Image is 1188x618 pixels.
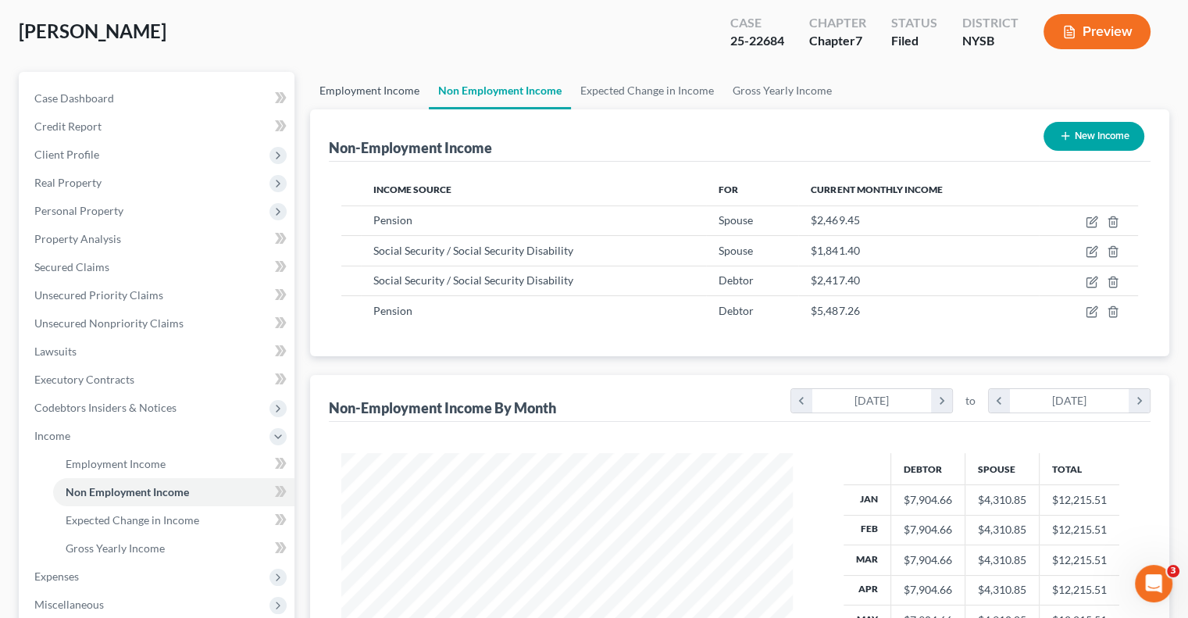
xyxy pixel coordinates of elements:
span: Property Analysis [34,232,121,245]
button: Preview [1044,14,1151,49]
div: $7,904.66 [904,582,952,598]
span: Pension [373,213,412,227]
th: Feb [844,515,891,545]
a: Gross Yearly Income [723,72,841,109]
span: $2,417.40 [811,273,859,287]
div: Chapter [809,14,866,32]
span: Non Employment Income [66,485,189,498]
a: Unsecured Nonpriority Claims [22,309,294,338]
span: Social Security / Social Security Disability [373,273,573,287]
span: Employment Income [66,457,166,470]
th: Jan [844,485,891,515]
div: Status [891,14,937,32]
span: Expected Change in Income [66,513,199,527]
div: Case [730,14,784,32]
span: $2,469.45 [811,213,859,227]
span: Unsecured Priority Claims [34,288,163,302]
div: 25-22684 [730,32,784,50]
span: Expenses [34,570,79,583]
a: Property Analysis [22,225,294,253]
div: $4,310.85 [978,492,1026,508]
a: Employment Income [310,72,429,109]
a: Expected Change in Income [53,506,294,534]
span: Executory Contracts [34,373,134,386]
div: [DATE] [1010,389,1129,413]
div: Non-Employment Income By Month [329,398,556,417]
td: $12,215.51 [1039,545,1119,575]
a: Non Employment Income [53,478,294,506]
span: Spouse [719,213,753,227]
a: Employment Income [53,450,294,478]
span: to [965,393,976,409]
div: $7,904.66 [904,522,952,538]
th: Spouse [965,453,1039,484]
span: Miscellaneous [34,598,104,611]
div: NYSB [962,32,1019,50]
a: Expected Change in Income [571,72,723,109]
th: Apr [844,575,891,605]
td: $12,215.51 [1039,575,1119,605]
span: 7 [855,33,862,48]
a: Unsecured Priority Claims [22,281,294,309]
span: Income [34,429,70,442]
span: Codebtors Insiders & Notices [34,401,177,414]
th: Debtor [890,453,965,484]
span: Personal Property [34,204,123,217]
span: Case Dashboard [34,91,114,105]
div: $7,904.66 [904,552,952,568]
span: [PERSON_NAME] [19,20,166,42]
span: Unsecured Nonpriority Claims [34,316,184,330]
span: Social Security / Social Security Disability [373,244,573,257]
a: Non Employment Income [429,72,571,109]
i: chevron_right [931,389,952,413]
span: Gross Yearly Income [66,541,165,555]
div: $4,310.85 [978,582,1026,598]
span: Secured Claims [34,260,109,273]
div: District [962,14,1019,32]
span: Lawsuits [34,345,77,358]
div: $4,310.85 [978,552,1026,568]
span: Credit Report [34,120,102,133]
i: chevron_right [1129,389,1150,413]
span: $1,841.40 [811,244,859,257]
th: Mar [844,545,891,575]
span: 3 [1167,565,1179,577]
button: New Income [1044,122,1144,151]
th: Total [1039,453,1119,484]
span: For [719,184,738,195]
span: Client Profile [34,148,99,161]
span: $5,487.26 [811,304,859,317]
a: Gross Yearly Income [53,534,294,563]
div: Filed [891,32,937,50]
a: Case Dashboard [22,84,294,113]
a: Secured Claims [22,253,294,281]
span: Debtor [719,273,754,287]
span: Current Monthly Income [811,184,942,195]
i: chevron_left [791,389,812,413]
span: Real Property [34,176,102,189]
span: Income Source [373,184,451,195]
span: Debtor [719,304,754,317]
div: $7,904.66 [904,492,952,508]
span: Spouse [719,244,753,257]
iframe: Intercom live chat [1135,565,1172,602]
i: chevron_left [989,389,1010,413]
div: [DATE] [812,389,932,413]
div: $4,310.85 [978,522,1026,538]
a: Credit Report [22,113,294,141]
span: Pension [373,304,412,317]
div: Non-Employment Income [329,138,492,157]
td: $12,215.51 [1039,515,1119,545]
a: Executory Contracts [22,366,294,394]
div: Chapter [809,32,866,50]
td: $12,215.51 [1039,485,1119,515]
a: Lawsuits [22,338,294,366]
